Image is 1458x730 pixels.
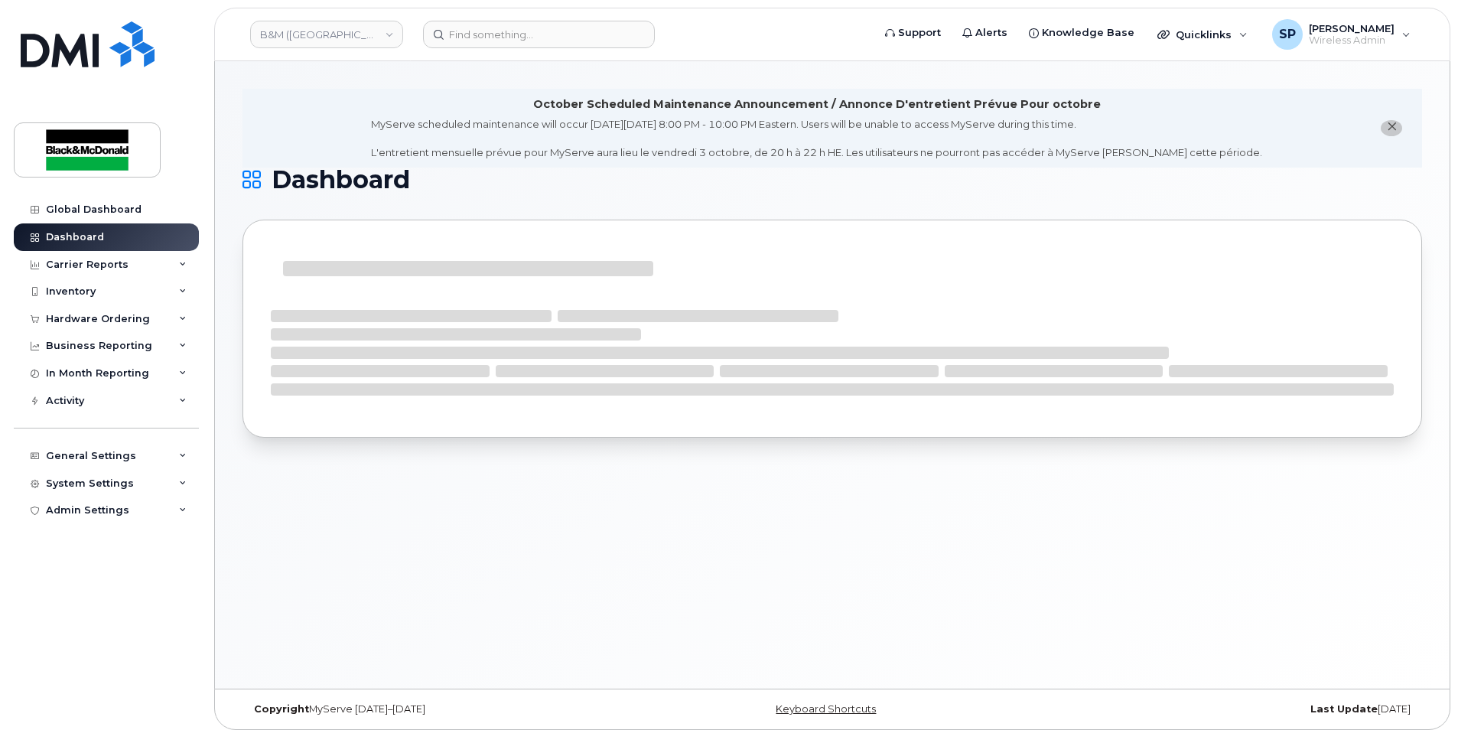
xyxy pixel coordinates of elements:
[776,703,876,715] a: Keyboard Shortcuts
[242,703,636,715] div: MyServe [DATE]–[DATE]
[533,96,1101,112] div: October Scheduled Maintenance Announcement / Annonce D'entretient Prévue Pour octobre
[254,703,309,715] strong: Copyright
[1029,703,1422,715] div: [DATE]
[1310,703,1378,715] strong: Last Update
[1381,120,1402,136] button: close notification
[272,168,410,191] span: Dashboard
[371,117,1262,160] div: MyServe scheduled maintenance will occur [DATE][DATE] 8:00 PM - 10:00 PM Eastern. Users will be u...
